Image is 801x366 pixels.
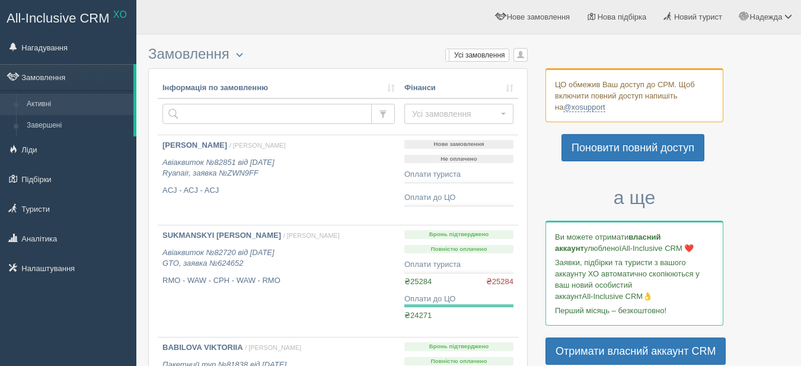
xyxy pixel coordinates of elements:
[582,292,653,301] span: All-Inclusive CRM👌
[162,82,395,94] a: Інформація по замовленню
[162,231,281,240] b: SUKMANSKYI [PERSON_NAME]
[404,277,432,286] span: ₴25284
[561,134,704,161] a: Поновити повний доступ
[404,155,513,164] p: Не оплачено
[283,232,340,239] span: / [PERSON_NAME]
[113,9,127,20] sup: XO
[486,276,513,288] span: ₴25284
[674,12,722,21] span: Новий турист
[404,245,513,254] p: Повністю оплачено
[158,225,400,337] a: SUKMANSKYI [PERSON_NAME] / [PERSON_NAME] Авіаквиток №82720 від [DATE]GTO, заявка №624652 RMO - WA...
[404,169,513,180] div: Оплати туриста
[404,259,513,270] div: Оплати туриста
[162,141,227,149] b: [PERSON_NAME]
[563,103,605,112] a: @xosupport
[404,230,513,239] p: Бронь підтверджено
[598,12,647,21] span: Нова підбірка
[545,68,723,122] div: ЦО обмежив Ваш доступ до СРМ. Щоб включити повний доступ напишіть на
[404,140,513,149] p: Нове замовлення
[621,244,694,253] span: All-Inclusive CRM ❤️
[21,115,133,136] a: Завершені
[555,231,714,254] p: Ви можете отримати улюбленої
[404,104,513,124] button: Усі замовлення
[162,343,243,352] b: BABILOVA VIKTORIIA
[162,185,395,196] p: ACJ - ACJ - ACJ
[158,135,400,225] a: [PERSON_NAME] / [PERSON_NAME] Авіаквиток №82851 від [DATE]Ryanair, заявка №ZWN9FF ACJ - ACJ - ACJ
[162,275,395,287] p: RMO - WAW - CPH - WAW - RMO
[404,311,432,320] span: ₴24271
[148,46,528,62] h3: Замовлення
[162,104,372,124] input: Пошук за номером замовлення, ПІБ або паспортом туриста
[21,94,133,115] a: Активні
[545,187,723,208] h3: а ще
[7,11,110,26] span: All-Inclusive CRM
[446,49,509,61] label: Усі замовлення
[404,192,513,203] div: Оплати до ЦО
[229,142,286,149] span: / [PERSON_NAME]
[412,108,498,120] span: Усі замовлення
[404,82,513,94] a: Фінанси
[245,344,301,351] span: / [PERSON_NAME]
[1,1,136,33] a: All-Inclusive CRM XO
[750,12,783,21] span: Надежда
[404,357,513,366] p: Повністю оплачено
[555,305,714,316] p: Перший місяць – безкоштовно!
[404,294,513,305] div: Оплати до ЦО
[404,342,513,351] p: Бронь підтверджено
[507,12,570,21] span: Нове замовлення
[162,248,275,268] i: Авіаквиток №82720 від [DATE] GTO, заявка №624652
[162,158,275,178] i: Авіаквиток №82851 від [DATE] Ryanair, заявка №ZWN9FF
[545,338,726,365] a: Отримати власний аккаунт CRM
[555,233,661,253] b: власний аккаунт
[555,257,714,302] p: Заявки, підбірки та туристи з вашого аккаунту ХО автоматично скопіюються у ваш новий особистий ак...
